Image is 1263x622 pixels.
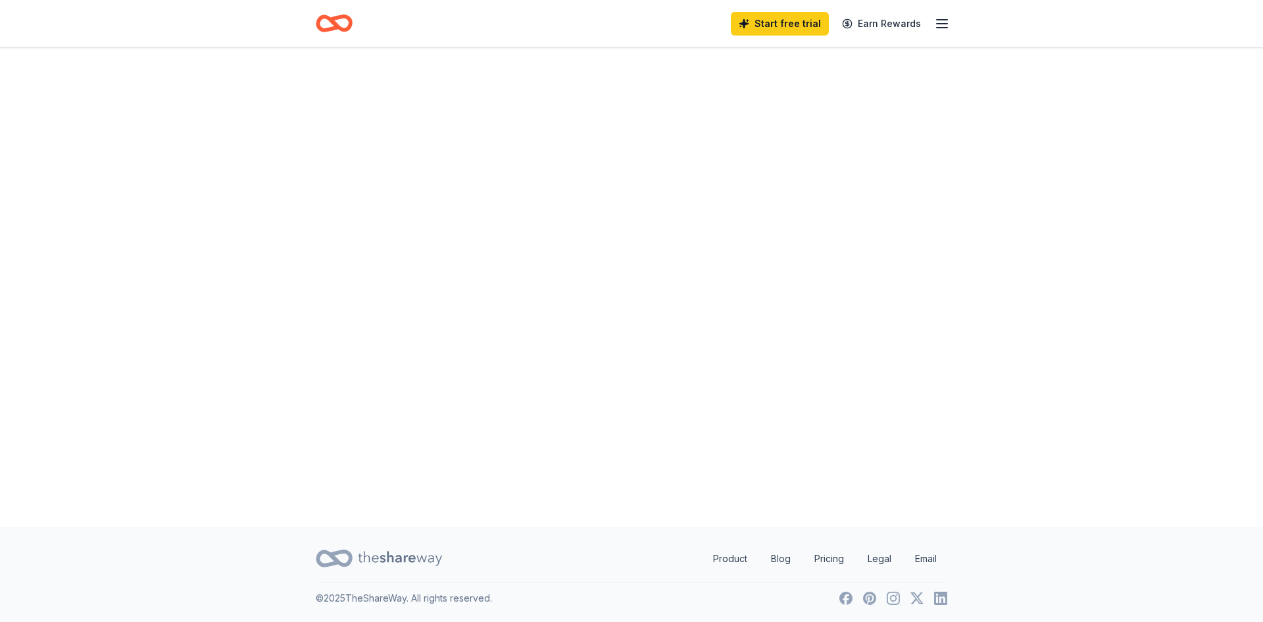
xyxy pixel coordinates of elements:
a: Product [703,546,758,572]
a: Earn Rewards [834,12,929,36]
a: Home [316,8,353,39]
a: Blog [760,546,801,572]
nav: quick links [703,546,947,572]
a: Start free trial [731,12,829,36]
a: Email [904,546,947,572]
a: Legal [857,546,902,572]
a: Pricing [804,546,854,572]
p: © 2025 TheShareWay. All rights reserved. [316,590,492,606]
